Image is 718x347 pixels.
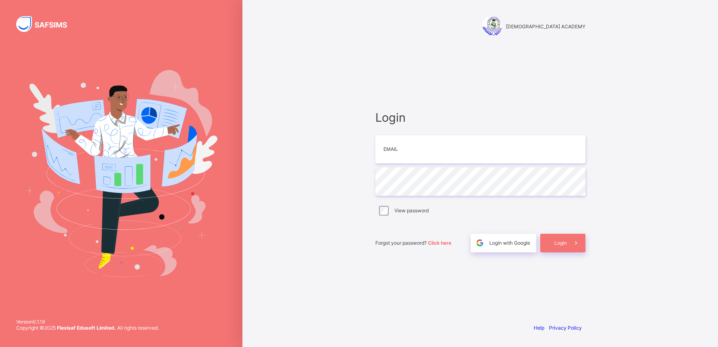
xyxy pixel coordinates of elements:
a: Help [534,325,544,331]
span: Forgot your password? [375,240,451,246]
span: Login with Google [489,240,530,246]
strong: Flexisaf Edusoft Limited. [57,325,116,331]
img: google.396cfc9801f0270233282035f929180a.svg [475,238,484,248]
span: [DEMOGRAPHIC_DATA] ACADEMY [506,23,585,30]
span: Copyright © 2025 All rights reserved. [16,325,159,331]
label: View password [394,207,429,214]
a: Privacy Policy [549,325,582,331]
a: Click here [428,240,451,246]
img: SAFSIMS Logo [16,16,77,32]
span: Version 0.1.19 [16,319,159,325]
img: Hero Image [25,70,217,277]
span: Login [375,110,585,125]
span: Login [554,240,567,246]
